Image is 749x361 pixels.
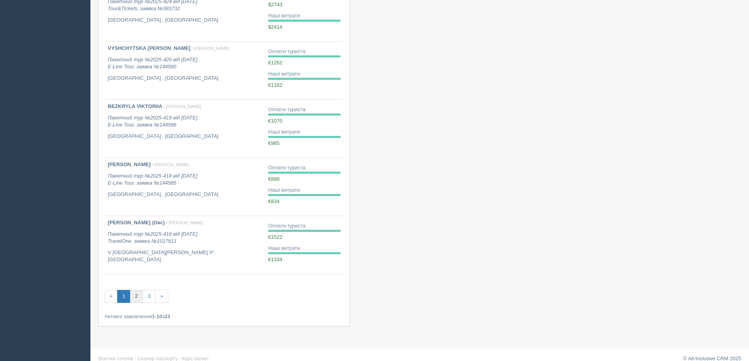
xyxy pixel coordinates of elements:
[108,161,151,167] b: [PERSON_NAME]
[108,231,197,244] i: Пакетний тур №2025-416 від [DATE] TravelOne, заявка №1017611
[268,2,282,7] span: $2743
[268,106,340,114] div: Оплати туриста
[268,60,282,66] span: €1262
[268,222,340,230] div: Оплати туриста
[108,115,197,128] i: Пакетний тур №2025-419 від [DATE] E-Line Tour, заявка №144586
[108,57,197,70] i: Пакетний тур №2025-420 від [DATE] E-Line Tour, заявка №144590
[268,118,282,124] span: €1070
[268,48,340,55] div: Оплати туриста
[155,290,168,303] a: »
[268,128,340,136] div: Наші витрати
[268,140,280,146] span: €985
[165,313,170,319] b: 23
[105,158,265,216] a: [PERSON_NAME] / [PERSON_NAME] Пакетний тур №2025-418 від [DATE]E-Line Tour, заявка №144585 [GEOGR...
[108,249,262,264] p: V [GEOGRAPHIC_DATA][PERSON_NAME] 5*, [GEOGRAPHIC_DATA]
[108,191,262,198] p: [GEOGRAPHIC_DATA] , [GEOGRAPHIC_DATA]
[268,187,340,194] div: Наші витрати
[105,290,118,303] span: «
[152,313,162,319] b: 1-10
[268,82,282,88] span: €1162
[117,290,130,303] a: 1
[108,16,262,24] p: [GEOGRAPHIC_DATA] , [GEOGRAPHIC_DATA]
[268,198,280,204] span: €834
[105,42,265,99] a: VYSHCHYTSKA [PERSON_NAME] / [PERSON_NAME] Пакетний тур №2025-420 від [DATE]E-Line Tour, заявка №1...
[108,103,162,109] b: BEZKRYLA VIKTORIIA
[105,313,344,320] div: Активні замовлення з
[108,75,262,82] p: [GEOGRAPHIC_DATA] , [GEOGRAPHIC_DATA]
[164,104,201,109] span: / [PERSON_NAME]
[268,245,340,252] div: Наші витрати
[166,220,204,225] span: / [PERSON_NAME]
[108,220,165,225] b: [PERSON_NAME] (Окс)
[268,24,282,30] span: $2414
[105,216,265,274] a: [PERSON_NAME] (Окс) / [PERSON_NAME] Пакетний тур №2025-416 від [DATE]TravelOne, заявка №1017611 V...
[268,176,280,182] span: €888
[105,100,265,158] a: BEZKRYLA VIKTORIIA / [PERSON_NAME] Пакетний тур №2025-419 від [DATE]E-Line Tour, заявка №144586 [...
[143,290,156,303] a: 3
[268,257,282,262] span: €1334
[108,173,197,186] i: Пакетний тур №2025-418 від [DATE] E-Line Tour, заявка №144585
[108,45,190,51] b: VYSHCHYTSKA [PERSON_NAME]
[152,162,190,167] span: / [PERSON_NAME]
[192,46,229,51] span: / [PERSON_NAME]
[130,290,143,303] a: 2
[268,234,282,240] span: €1522
[108,133,262,140] p: [GEOGRAPHIC_DATA] , [GEOGRAPHIC_DATA]
[268,12,340,20] div: Наші витрати
[268,70,340,78] div: Наші витрати
[268,164,340,172] div: Оплати туриста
